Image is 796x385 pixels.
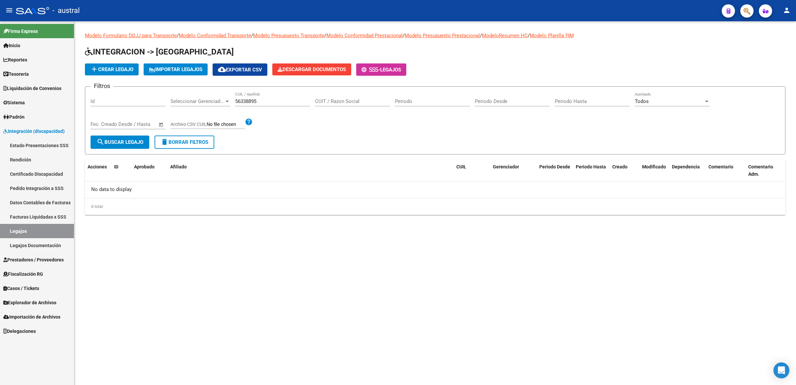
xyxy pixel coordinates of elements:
[708,164,733,169] span: Comentario
[3,313,60,321] span: Importación de Archivos
[3,28,38,35] span: Firma Express
[482,33,528,39] a: ModeloResumen HC
[3,328,36,335] span: Delegaciones
[635,98,649,104] span: Todos
[131,160,158,182] datatable-header-cell: Aprobado
[573,160,610,182] datatable-header-cell: Periodo Hasta
[642,164,666,169] span: Modificado
[5,6,13,14] mat-icon: menu
[170,98,224,104] span: Seleccionar Gerenciador
[170,164,187,169] span: Afiliado
[783,6,791,14] mat-icon: person
[3,270,43,278] span: Fiscalización RG
[52,3,80,18] span: - austral
[669,160,706,182] datatable-header-cell: Dependencia
[3,70,29,78] span: Tesorería
[3,42,20,49] span: Inicio
[218,65,226,73] mat-icon: cloud_download
[610,160,639,182] datatable-header-cell: Creado
[639,160,669,182] datatable-header-cell: Modificado
[97,138,104,146] mat-icon: search
[454,160,490,182] datatable-header-cell: CUIL
[218,67,262,73] span: Exportar CSV
[278,66,346,72] span: Descargar Documentos
[356,63,406,76] button: -Legajos
[773,362,789,378] div: Open Intercom Messenger
[576,164,606,169] span: Periodo Hasta
[85,63,139,75] button: Crear Legajo
[537,160,573,182] datatable-header-cell: Periodo Desde
[90,66,133,72] span: Crear Legajo
[530,33,574,39] a: Modelo Planilla FIM
[362,67,380,73] span: -
[326,33,403,39] a: Modelo Conformidad Prestacional
[456,164,466,169] span: CUIL
[85,47,234,56] span: INTEGRACION -> [GEOGRAPHIC_DATA]
[3,56,27,63] span: Reportes
[539,164,570,169] span: Periodo Desde
[91,81,113,91] h3: Filtros
[91,136,149,149] button: Buscar Legajo
[97,139,143,145] span: Buscar Legajo
[748,164,773,177] span: Comentario Adm.
[612,164,628,169] span: Creado
[149,66,202,72] span: IMPORTAR LEGAJOS
[3,113,25,121] span: Padrón
[161,138,168,146] mat-icon: delete
[272,63,351,75] button: Descargar Documentos
[85,198,785,215] div: 0 total
[85,33,177,39] a: Modelo Formulario DDJJ para Transporte
[90,65,98,73] mat-icon: add
[253,33,324,39] a: Modelo Presupuesto Transporte
[245,118,253,126] mat-icon: help
[213,63,267,76] button: Exportar CSV
[85,32,785,215] div: / / / / / /
[405,33,480,39] a: Modelo Presupuesto Prestacional
[3,128,65,135] span: Integración (discapacidad)
[167,160,454,182] datatable-header-cell: Afiliado
[3,285,39,292] span: Casos / Tickets
[380,67,401,73] span: Legajos
[155,136,214,149] button: Borrar Filtros
[91,121,117,127] input: Fecha inicio
[746,160,785,182] datatable-header-cell: Comentario Adm.
[3,85,61,92] span: Liquidación de Convenios
[85,160,111,182] datatable-header-cell: Acciones
[493,164,519,169] span: Gerenciador
[706,160,746,182] datatable-header-cell: Comentario
[114,164,118,169] span: ID
[490,160,537,182] datatable-header-cell: Gerenciador
[207,122,245,128] input: Archivo CSV CUIL
[85,181,785,198] div: No data to display
[672,164,700,169] span: Dependencia
[179,33,251,39] a: Modelo Conformidad Transporte
[3,299,56,306] span: Explorador de Archivos
[111,160,131,182] datatable-header-cell: ID
[123,121,156,127] input: Fecha fin
[161,139,208,145] span: Borrar Filtros
[170,122,207,127] span: Archivo CSV CUIL
[134,164,155,169] span: Aprobado
[3,256,64,263] span: Prestadores / Proveedores
[88,164,107,169] span: Acciones
[3,99,25,106] span: Sistema
[158,121,165,129] button: Open calendar
[144,63,208,75] button: IMPORTAR LEGAJOS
